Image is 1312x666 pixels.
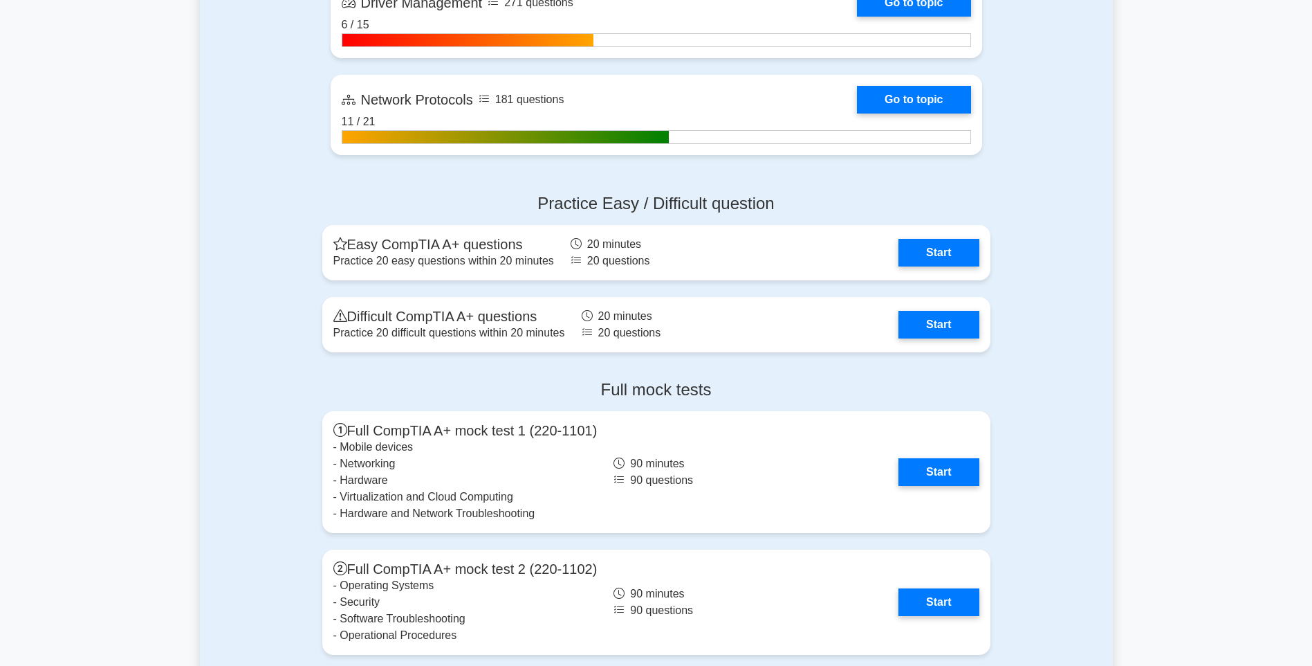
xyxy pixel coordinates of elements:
[898,588,979,616] a: Start
[322,194,990,214] h4: Practice Easy / Difficult question
[857,86,970,114] a: Go to topic
[898,458,979,486] a: Start
[898,239,979,267] a: Start
[322,380,990,400] h4: Full mock tests
[898,311,979,339] a: Start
